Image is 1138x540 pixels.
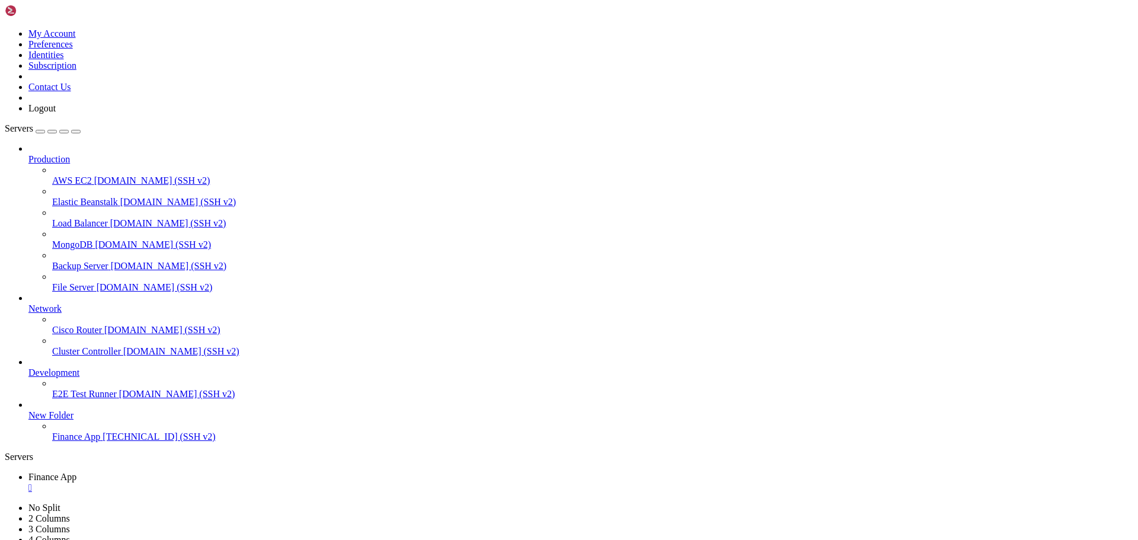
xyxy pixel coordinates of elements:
[5,55,984,65] x-row: grep Print lines matching a pattern
[52,346,121,356] span: Cluster Controller
[52,378,1133,400] li: E2E Test Runner [DOMAIN_NAME] (SSH v2)
[28,368,1133,378] a: Development
[52,325,102,335] span: Cisco Router
[52,261,1133,271] a: Backup Server [DOMAIN_NAME] (SSH v2)
[52,432,1133,442] a: Finance App [TECHNICAL_ID] (SSH v2)
[28,50,64,60] a: Identities
[28,303,1133,314] a: Network
[5,116,984,126] x-row: branch List, create, or delete branches
[52,229,1133,250] li: MongoDB [DOMAIN_NAME] (SSH v2)
[28,368,79,378] span: Development
[28,410,73,420] span: New Folder
[5,106,984,116] x-row: grow, mark and tweak your common history
[110,218,226,228] span: [DOMAIN_NAME] (SSH v2)
[5,85,984,95] x-row: status Show the working tree status
[142,448,251,458] span: /home/ubuntu/financeapp
[5,297,984,307] x-row: remote: Enumerating objects: 5, done.
[5,398,984,408] x-row: main.py | 2
[52,239,1133,250] a: MongoDB [DOMAIN_NAME] (SSH v2)
[5,35,984,45] x-row: bisect Use binary search to find the commit that introduced a bug
[52,282,1133,293] a: File Server [DOMAIN_NAME] (SSH v2)
[28,82,71,92] a: Contact Us
[57,398,62,407] span: +
[5,146,984,156] x-row: rebase Reapply commits on top of another base tip
[5,287,138,296] span: chadm@instance-20250808-1405
[28,357,1133,400] li: Development
[5,438,984,448] x-row: : $ sudo systemctl restart nginx
[28,143,1133,293] li: Production
[5,368,984,378] x-row: a478293e..fb74a36b master -> origin/master
[52,218,108,228] span: Load Balancer
[52,389,117,399] span: E2E Test Runner
[104,325,220,335] span: [DOMAIN_NAME] (SSH v2)
[5,5,73,17] img: Shellngn
[5,123,33,133] span: Servers
[5,357,984,368] x-row: * branch master -> FETCH_HEAD
[274,448,279,458] div: (54, 44)
[52,186,1133,207] li: Elastic Beanstalk [DOMAIN_NAME] (SSH v2)
[28,303,62,314] span: Network
[28,472,1133,493] a: Finance App
[5,287,984,297] x-row: : $ git pull origin master
[52,175,92,186] span: AWS EC2
[5,176,984,186] x-row: tag Create, list, delete or verify a tag object signed with GPG
[52,432,100,442] span: Finance App
[5,452,1133,462] div: Servers
[28,39,73,49] a: Preferences
[28,513,70,523] a: 2 Columns
[142,418,251,427] span: /home/ubuntu/financeapp
[5,65,984,75] x-row: log Show commit logs
[5,226,984,237] x-row: push Update remote refs along with associated objects
[52,271,1133,293] li: File Server [DOMAIN_NAME] (SSH v2)
[120,197,236,207] span: [DOMAIN_NAME] (SSH v2)
[28,154,70,164] span: Production
[119,389,235,399] span: [DOMAIN_NAME] (SSH v2)
[5,277,984,287] x-row: See 'git help git' for an overview of the system.
[5,448,138,458] span: chadm@instance-20250808-1405
[95,239,211,250] span: [DOMAIN_NAME] (SSH v2)
[52,197,118,207] span: Elastic Beanstalk
[5,378,984,388] x-row: Updating a478293e..fb74a36b
[5,317,984,327] x-row: remote: Compressing objects: 100% (1/1), done.
[28,28,76,39] a: My Account
[5,347,984,357] x-row: From [DOMAIN_NAME]:Chadis16/finance-app
[5,156,984,166] x-row: reset Reset current HEAD to the specified state
[5,196,984,206] x-row: collaborate (see also: git help workflows)
[52,325,1133,335] a: Cisco Router [DOMAIN_NAME] (SSH v2)
[28,483,1133,493] a: 
[28,524,70,534] a: 3 Columns
[28,103,56,113] a: Logout
[5,267,984,277] x-row: to read about a specific subcommand or concept.
[5,307,984,317] x-row: remote: Counting objects: 100% (5/5), done.
[5,408,984,418] x-row: 1 file changed, 1 insertion(+), 1 deletion(-)
[52,207,1133,229] li: Load Balancer [DOMAIN_NAME] (SSH v2)
[5,126,984,136] x-row: commit Record changes to the repository
[52,346,1133,357] a: Cluster Controller [DOMAIN_NAME] (SSH v2)
[52,175,1133,186] a: AWS EC2 [DOMAIN_NAME] (SSH v2)
[52,335,1133,357] li: Cluster Controller [DOMAIN_NAME] (SSH v2)
[5,75,984,85] x-row: show Show various types of objects
[28,60,76,71] a: Subscription
[5,418,984,428] x-row: : $ sudo systemctl restart financeapp
[52,261,108,271] span: Backup Server
[5,123,81,133] a: Servers
[28,400,1133,442] li: New Folder
[142,438,251,448] span: /home/ubuntu/financeapp
[28,410,1133,421] a: New Folder
[52,218,1133,229] a: Load Balancer [DOMAIN_NAME] (SSH v2)
[5,206,984,216] x-row: fetch Download objects and refs from another repository
[5,428,984,438] x-row: [sudo] password for chadm:
[5,25,984,35] x-row: examine the history and state (see also: git help revisions)
[5,136,984,146] x-row: merge Join two or more development histories together
[5,216,984,226] x-row: pull Fetch from and integrate with another repository or a local branch
[52,421,1133,442] li: Finance App [TECHNICAL_ID] (SSH v2)
[28,293,1133,357] li: Network
[5,45,984,55] x-row: diff Show changes between commits, commit and working tree, etc
[5,438,138,448] span: chadm@instance-20250808-1405
[5,166,984,176] x-row: switch Switch branches
[111,261,227,271] span: [DOMAIN_NAME] (SSH v2)
[5,5,984,15] x-row: rm Remove files from the working tree and from the index
[28,154,1133,165] a: Production
[5,327,984,337] x-row: remote: Total 3 (delta 2), reused 3 (delta 2), pack-reused 0 (from 0)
